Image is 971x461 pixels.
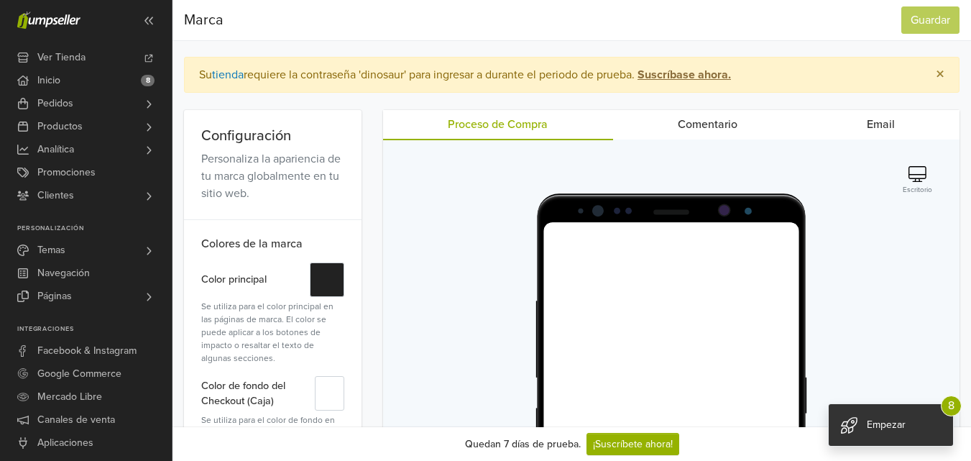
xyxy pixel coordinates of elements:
[37,138,74,161] span: Analítica
[201,376,315,411] label: Color de fondo del Checkout (Caja)
[37,46,86,69] span: Ver Tienda
[310,263,344,297] button: #
[17,325,172,334] p: Integraciones
[37,161,96,184] span: Promociones
[37,115,83,138] span: Productos
[37,362,121,385] span: Google Commerce
[901,6,960,34] button: Guardar
[613,110,802,139] a: Comentario
[941,396,962,416] span: 8
[37,69,60,92] span: Inicio
[37,92,73,115] span: Pedidos
[37,239,65,262] span: Temas
[37,285,72,308] span: Páginas
[903,185,932,196] small: Escritorio
[829,404,953,446] div: Empezar 8
[212,68,244,82] a: tienda
[638,68,731,82] strong: Suscríbase ahora.
[586,433,679,455] a: ¡Suscríbete ahora!
[315,376,345,411] button: #
[635,68,731,82] a: Suscríbase ahora.
[201,150,344,202] div: Personaliza la apariencia de tu marca globalmente en tu sitio web.
[37,339,137,362] span: Facebook & Instagram
[17,224,172,233] p: Personalización
[37,262,90,285] span: Navegación
[201,414,344,439] div: Se utiliza para el color de fondo en todas las páginas de pago.
[921,58,959,92] button: Close
[37,184,74,207] span: Clientes
[201,300,344,365] div: Se utiliza para el color principal en las páginas de marca. El color se puede aplicar a los boton...
[184,9,224,31] span: Marca
[37,432,93,455] span: Aplicaciones
[199,66,913,83] div: Su requiere la contraseña 'dinosaur' para ingresar a durante el periodo de prueba.
[936,64,944,85] span: ×
[867,419,906,431] span: Empezar
[383,110,612,140] a: Proceso de Compra
[465,437,581,452] div: Quedan 7 días de prueba.
[898,165,937,196] button: Escritorio
[184,220,362,257] h6: Colores de la marca
[37,408,115,432] span: Canales de venta
[201,263,267,297] label: Color principal
[141,75,155,86] span: 8
[37,385,102,408] span: Mercado Libre
[802,110,960,139] a: Email
[201,127,344,145] h5: Configuración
